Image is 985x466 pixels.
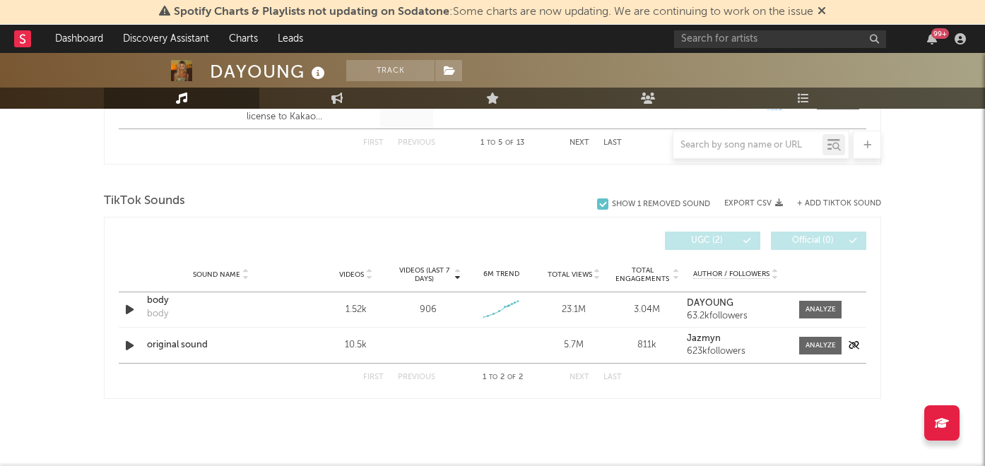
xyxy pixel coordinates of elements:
[398,374,435,381] button: Previous
[210,60,329,83] div: DAYOUNG
[507,374,516,381] span: of
[783,200,881,208] button: + Add TikTok Sound
[541,338,607,352] div: 5.7M
[687,334,785,344] a: Jazmyn
[603,374,622,381] button: Last
[147,307,168,321] div: body
[174,6,449,18] span: Spotify Charts & Playlists not updating on Sodatone
[687,311,785,321] div: 63.2k followers
[396,266,453,283] span: Videos (last 7 days)
[687,299,733,308] strong: DAYOUNG
[665,232,760,250] button: UGC(2)
[687,299,785,309] a: DAYOUNG
[323,338,389,352] div: 10.5k
[724,199,783,208] button: Export CSV
[174,6,813,18] span: : Some charts are now updating. We are continuing to work on the issue
[614,303,680,317] div: 3.04M
[818,6,826,18] span: Dismiss
[113,25,219,53] a: Discovery Assistant
[614,266,671,283] span: Total Engagements
[346,60,435,81] button: Track
[464,369,541,386] div: 1 2 2
[771,232,866,250] button: Official(0)
[780,237,845,245] span: Official ( 0 )
[45,25,113,53] a: Dashboard
[489,374,497,381] span: to
[570,374,589,381] button: Next
[614,338,680,352] div: 811k
[541,303,607,317] div: 23.1M
[674,237,739,245] span: UGC ( 2 )
[363,374,384,381] button: First
[548,270,592,279] span: Total Views
[147,294,295,308] a: body
[268,25,313,53] a: Leads
[612,200,710,209] div: Show 1 Removed Sound
[193,270,240,279] span: Sound Name
[219,25,268,53] a: Charts
[147,338,295,352] a: original sound
[693,270,769,279] span: Author / Followers
[797,200,881,208] button: + Add TikTok Sound
[687,334,721,343] strong: Jazmyn
[468,269,534,280] div: 6M Trend
[687,347,785,357] div: 623k followers
[927,33,937,44] button: 99+
[420,303,437,317] div: 906
[931,28,949,39] div: 99 +
[674,30,886,48] input: Search for artists
[104,193,185,210] span: TikTok Sounds
[323,303,389,317] div: 1.52k
[673,140,822,151] input: Search by song name or URL
[339,270,364,279] span: Videos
